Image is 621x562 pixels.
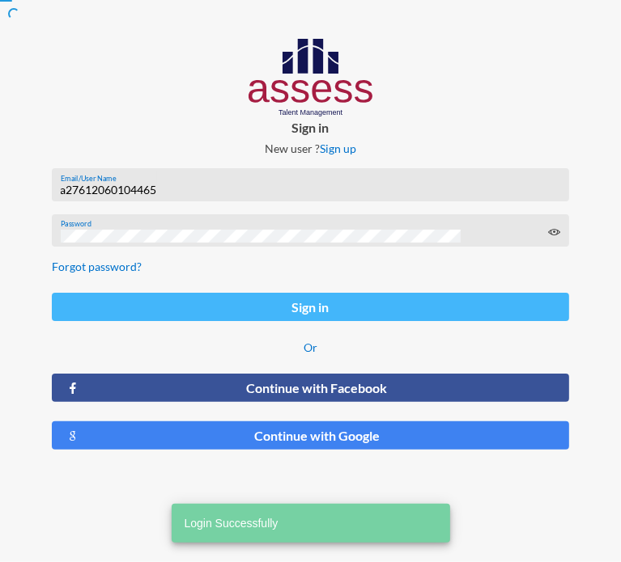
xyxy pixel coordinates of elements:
[52,340,569,354] p: Or
[52,293,569,321] button: Sign in
[52,260,142,273] a: Forgot password?
[52,421,569,450] button: Continue with Google
[320,142,356,155] a: Sign up
[185,515,279,531] span: Login Successfully
[52,374,569,402] button: Continue with Facebook
[39,120,582,135] p: Sign in
[61,184,561,196] input: Email/User Name
[249,39,372,116] img: AssessLogoo.svg
[39,142,582,155] p: New user ?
